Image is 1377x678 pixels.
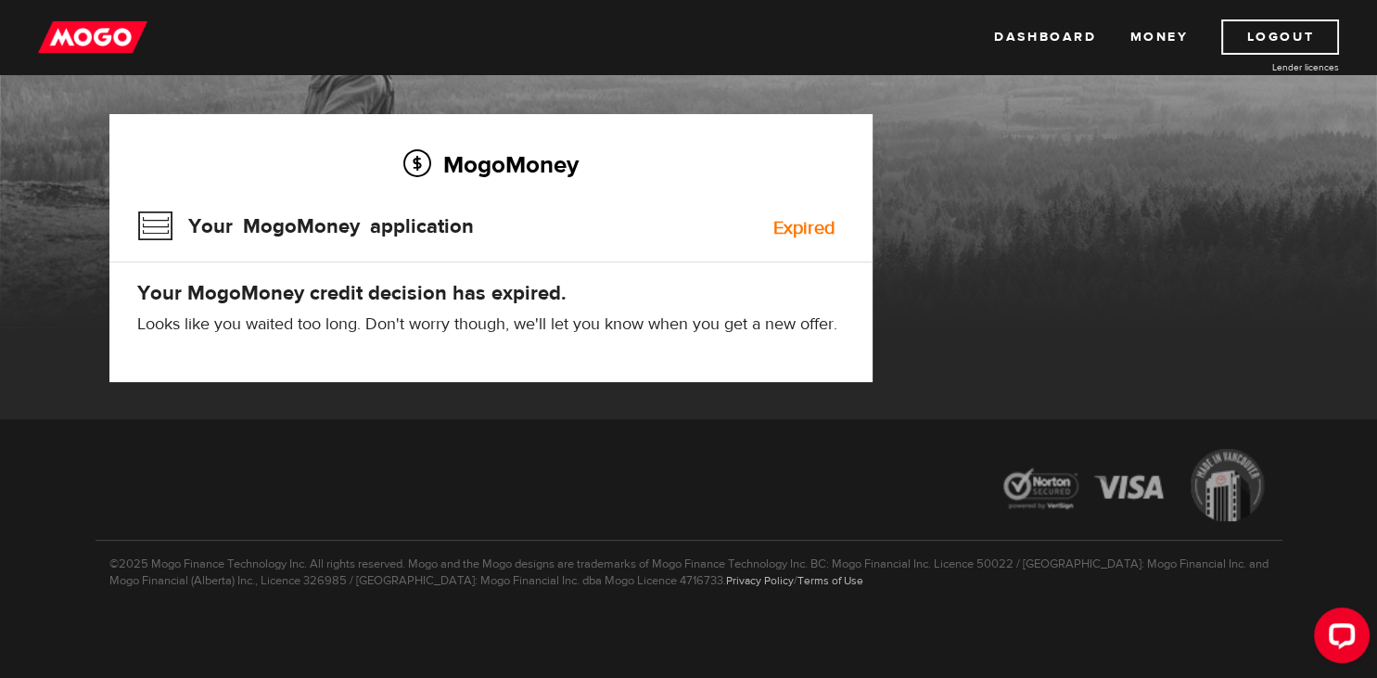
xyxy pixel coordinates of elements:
[38,19,147,55] img: mogo_logo-11ee424be714fa7cbb0f0f49df9e16ec.png
[1221,19,1339,55] a: Logout
[137,145,845,184] h2: MogoMoney
[137,313,845,336] p: Looks like you waited too long. Don't worry though, we'll let you know when you get a new offer.
[773,219,835,237] div: Expired
[137,202,474,250] h3: Your MogoMoney application
[797,573,863,588] a: Terms of Use
[1129,19,1188,55] a: Money
[96,540,1282,589] p: ©2025 Mogo Finance Technology Inc. All rights reserved. Mogo and the Mogo designs are trademarks ...
[1299,600,1377,678] iframe: LiveChat chat widget
[986,435,1282,540] img: legal-icons-92a2ffecb4d32d839781d1b4e4802d7b.png
[1200,60,1339,74] a: Lender licences
[137,280,845,306] h4: Your MogoMoney credit decision has expired.
[726,573,794,588] a: Privacy Policy
[994,19,1096,55] a: Dashboard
